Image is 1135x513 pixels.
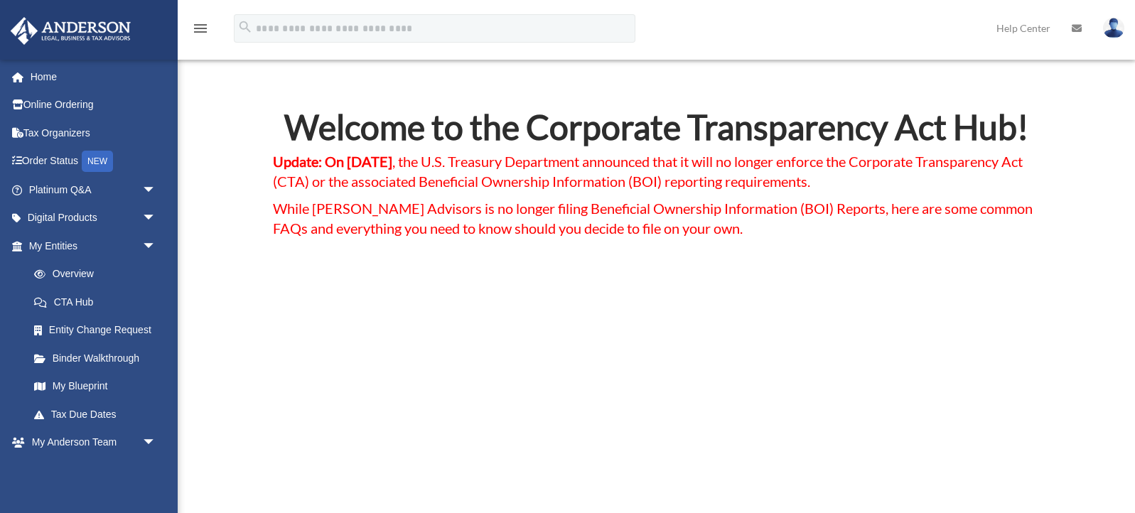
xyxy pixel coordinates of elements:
[10,147,178,176] a: Order StatusNEW
[142,232,171,261] span: arrow_drop_down
[82,151,113,172] div: NEW
[142,175,171,205] span: arrow_drop_down
[20,316,178,345] a: Entity Change Request
[10,428,178,457] a: My Anderson Teamarrow_drop_down
[142,456,171,485] span: arrow_drop_down
[20,260,178,288] a: Overview
[10,91,178,119] a: Online Ordering
[10,456,178,485] a: My Documentsarrow_drop_down
[142,204,171,233] span: arrow_drop_down
[142,428,171,458] span: arrow_drop_down
[10,204,178,232] a: Digital Productsarrow_drop_down
[20,400,178,428] a: Tax Due Dates
[20,372,178,401] a: My Blueprint
[20,344,178,372] a: Binder Walkthrough
[273,153,1023,190] span: , the U.S. Treasury Department announced that it will no longer enforce the Corporate Transparenc...
[192,20,209,37] i: menu
[10,232,178,260] a: My Entitiesarrow_drop_down
[10,119,178,147] a: Tax Organizers
[10,175,178,204] a: Platinum Q&Aarrow_drop_down
[237,19,253,35] i: search
[273,110,1040,151] h2: Welcome to the Corporate Transparency Act Hub!
[1103,18,1124,38] img: User Pic
[20,288,171,316] a: CTA Hub
[10,63,178,91] a: Home
[273,153,392,170] strong: Update: On [DATE]
[6,17,135,45] img: Anderson Advisors Platinum Portal
[273,200,1033,237] span: While [PERSON_NAME] Advisors is no longer filing Beneficial Ownership Information (BOI) Reports, ...
[192,25,209,37] a: menu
